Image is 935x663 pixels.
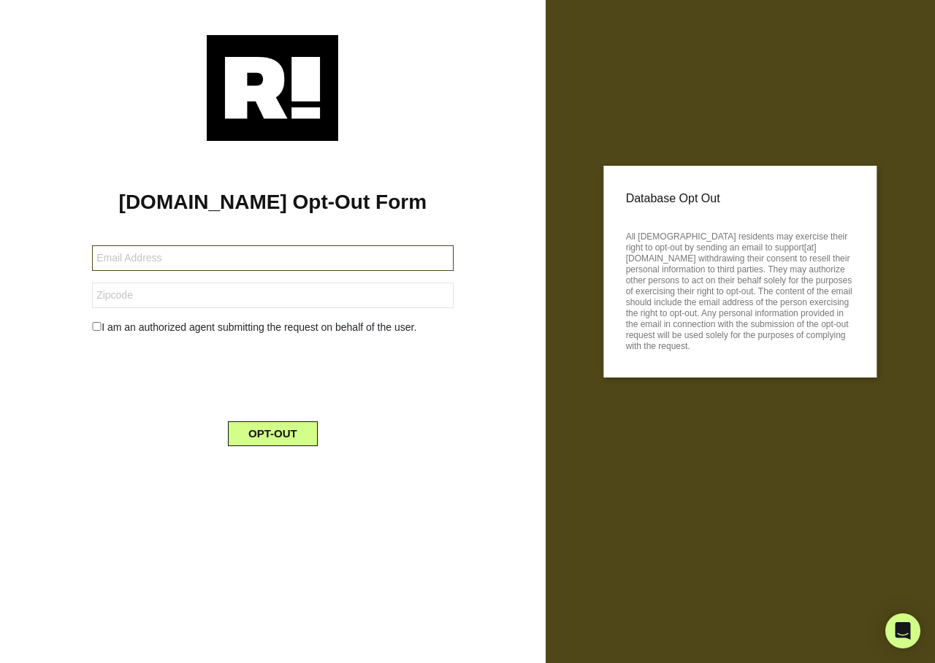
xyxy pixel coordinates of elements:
input: Zipcode [92,283,453,308]
p: Database Opt Out [626,188,855,210]
input: Email Address [92,245,453,271]
button: OPT-OUT [228,421,318,446]
div: Open Intercom Messenger [885,613,920,648]
h1: [DOMAIN_NAME] Opt-Out Form [22,190,524,215]
iframe: reCAPTCHA [161,347,383,404]
img: Retention.com [207,35,338,141]
div: I am an authorized agent submitting the request on behalf of the user. [81,320,464,335]
p: All [DEMOGRAPHIC_DATA] residents may exercise their right to opt-out by sending an email to suppo... [626,227,855,352]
